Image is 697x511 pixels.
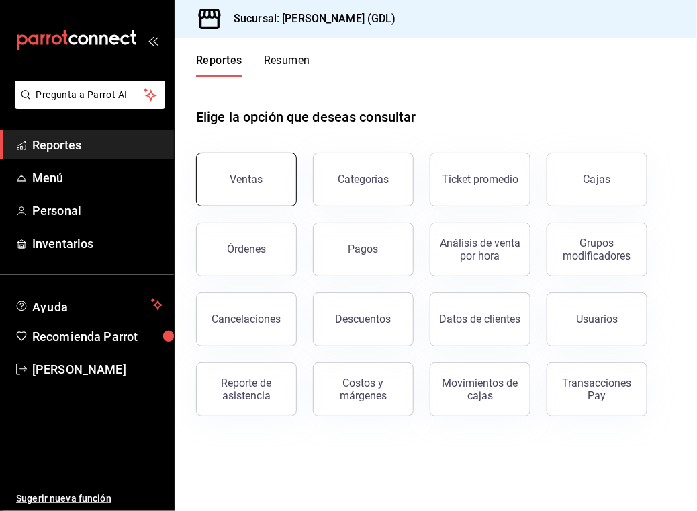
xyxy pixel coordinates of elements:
button: open_drawer_menu [148,35,158,46]
div: Pagos [348,243,379,255]
h3: Sucursal: [PERSON_NAME] (GDL) [223,11,396,27]
span: Ayuda [32,297,146,313]
span: Inventarios [32,235,163,253]
div: Transacciones Pay [555,377,639,402]
div: Usuarios [576,313,618,325]
button: Datos de clientes [430,292,530,346]
span: Personal [32,202,163,220]
button: Análisis de venta por hora [430,223,530,276]
h1: Elige la opción que deseas consultar [196,107,416,127]
div: Movimientos de cajas [438,377,522,402]
div: Grupos modificadores [555,237,639,262]
div: Análisis de venta por hora [438,237,522,262]
button: Reporte de asistencia [196,362,297,416]
button: Ventas [196,153,297,206]
button: Descuentos [313,292,414,346]
div: Cajas [584,171,611,188]
button: Costos y márgenes [313,362,414,416]
button: Órdenes [196,223,297,276]
div: Datos de clientes [440,313,521,325]
button: Usuarios [547,292,647,346]
div: Costos y márgenes [322,377,405,402]
button: Movimientos de cajas [430,362,530,416]
div: Ventas [230,173,263,186]
div: navigation tabs [196,54,310,77]
button: Categorías [313,153,414,206]
span: Reportes [32,136,163,154]
button: Cancelaciones [196,292,297,346]
div: Órdenes [227,243,266,255]
button: Resumen [264,54,310,77]
div: Descuentos [336,313,391,325]
a: Cajas [547,153,647,206]
div: Ticket promedio [442,173,518,186]
span: Menú [32,169,163,187]
button: Transacciones Pay [547,362,647,416]
button: Reportes [196,54,242,77]
button: Pregunta a Parrot AI [15,81,165,109]
button: Ticket promedio [430,153,530,206]
span: [PERSON_NAME] [32,360,163,379]
div: Reporte de asistencia [205,377,288,402]
a: Pregunta a Parrot AI [9,97,165,112]
span: Pregunta a Parrot AI [36,88,144,102]
button: Pagos [313,223,414,276]
div: Cancelaciones [212,313,281,325]
button: Grupos modificadores [547,223,647,276]
span: Sugerir nueva función [16,492,163,506]
span: Recomienda Parrot [32,327,163,346]
div: Categorías [338,173,389,186]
